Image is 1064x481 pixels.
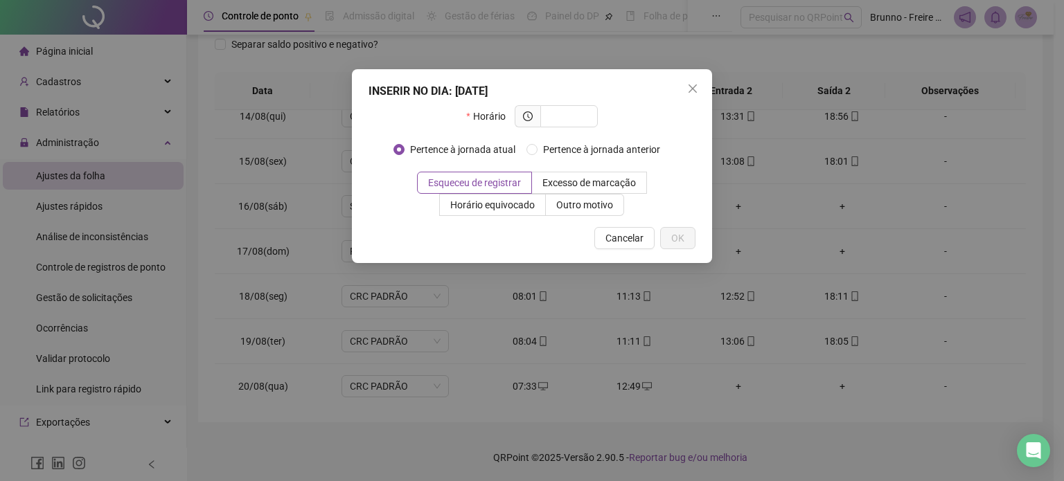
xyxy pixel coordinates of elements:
[594,227,655,249] button: Cancelar
[660,227,695,249] button: OK
[605,230,644,246] span: Cancelar
[556,199,613,210] span: Outro motivo
[405,142,521,157] span: Pertence à jornada atual
[682,78,704,100] button: Close
[428,177,521,188] span: Esqueceu de registrar
[450,199,535,210] span: Horário equivocado
[369,83,695,100] div: INSERIR NO DIA : [DATE]
[542,177,636,188] span: Excesso de marcação
[1017,434,1050,467] div: Open Intercom Messenger
[687,83,698,94] span: close
[466,105,514,127] label: Horário
[523,111,533,121] span: clock-circle
[538,142,666,157] span: Pertence à jornada anterior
